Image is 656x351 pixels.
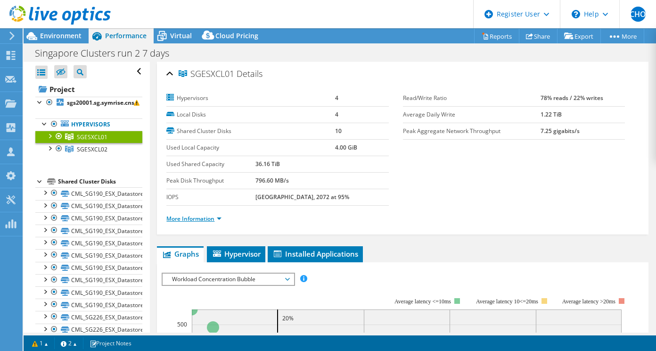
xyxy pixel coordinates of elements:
[519,29,558,43] a: Share
[35,200,142,212] a: CML_SG190_ESX_Datastore_02
[58,176,142,187] div: Shared Cluster Disks
[166,110,335,119] label: Local Disks
[35,225,142,237] a: CML_SG190_ESX_Datastore_04
[35,143,142,155] a: SGESXCL02
[77,133,107,141] span: SGESXCL01
[162,249,199,259] span: Graphs
[541,110,562,118] b: 1.22 TiB
[35,249,142,261] a: CML_SG190_ESX_Datastore_06
[35,97,142,109] a: sgs20001.sg.symrise.cns
[541,94,603,102] b: 78% reads / 22% writes
[35,299,142,311] a: CML_SG190_ESX_Datastore_10
[474,29,519,43] a: Reports
[403,93,541,103] label: Read/Write Ratio
[177,320,187,328] text: 500
[282,314,294,322] text: 20%
[35,286,142,299] a: CML_SG190_ESX_Datastore_09
[476,298,538,305] tspan: Average latency 10<=20ms
[335,94,338,102] b: 4
[25,337,55,349] a: 1
[54,337,83,349] a: 2
[166,143,335,152] label: Used Local Capacity
[403,126,541,136] label: Peak Aggregate Network Throughput
[166,159,255,169] label: Used Shared Capacity
[255,193,349,201] b: [GEOGRAPHIC_DATA], 2072 at 95%
[31,48,184,58] h1: Singapore Clusters run 2 7 days
[167,274,288,285] span: Workload Concentration Bubble
[77,145,107,153] span: SGESXCL02
[35,212,142,225] a: CML_SG190_ESX_Datastore_03
[394,298,451,305] tspan: Average latency <=10ms
[572,10,580,18] svg: \n
[255,160,280,168] b: 36.16 TiB
[166,93,335,103] label: Hypervisors
[166,192,255,202] label: IOPS
[166,126,335,136] label: Shared Cluster Disks
[35,131,142,143] a: SGESXCL01
[557,29,601,43] a: Export
[35,262,142,274] a: CML_SG190_ESX_Datastore_07
[35,237,142,249] a: CML_SG190_ESX_Datastore_05
[35,274,142,286] a: CML_SG190_ESX_Datastore_08
[335,143,357,151] b: 4.00 GiB
[212,249,261,259] span: Hypervisor
[403,110,541,119] label: Average Daily Write
[179,69,234,79] span: SGESXCL01
[631,7,646,22] span: CHO
[166,215,221,223] a: More Information
[83,337,138,349] a: Project Notes
[335,127,342,135] b: 10
[600,29,644,43] a: More
[255,176,289,184] b: 796.60 MB/s
[35,324,142,336] a: CML_SG226_ESX_Datastore_02
[35,311,142,323] a: CML_SG226_ESX_Datastore_01
[335,110,338,118] b: 4
[40,31,82,40] span: Environment
[35,118,142,131] a: Hypervisors
[166,176,255,185] label: Peak Disk Throughput
[215,31,258,40] span: Cloud Pricing
[170,31,192,40] span: Virtual
[272,249,358,259] span: Installed Applications
[541,127,580,135] b: 7.25 gigabits/s
[105,31,147,40] span: Performance
[237,68,262,79] span: Details
[35,187,142,200] a: CML_SG190_ESX_Datastore_01
[35,82,142,97] a: Project
[67,99,134,107] b: sgs20001.sg.symrise.cns
[562,298,615,305] text: Average latency >20ms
